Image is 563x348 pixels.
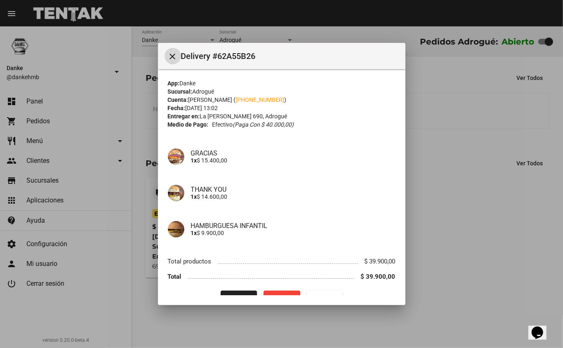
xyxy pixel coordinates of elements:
[168,148,184,165] img: 68df9149-7e7b-45ff-b524-5e7cca25464e.png
[191,222,396,230] h4: HAMBURGUESA INFANTIL
[168,105,186,111] strong: Fecha:
[168,112,396,120] div: La [PERSON_NAME] 690, Adrogué
[191,193,197,200] b: 1x
[221,291,257,306] button: Finalizar
[168,104,396,112] div: [DATE] 13:02
[191,230,197,236] b: 1x
[233,121,294,128] i: (Paga con $ 40.000,00)
[212,120,294,129] span: Efectivo
[168,254,396,269] li: Total productos $ 39.900,00
[528,315,555,340] iframe: chat widget
[191,149,396,157] h4: GRACIAS
[191,186,396,193] h4: THANK YOU
[168,80,180,87] strong: App:
[264,291,300,306] button: Cancelar
[236,96,285,103] a: [PHONE_NUMBER]
[168,269,396,284] li: Total $ 39.900,00
[168,79,396,87] div: Danke
[168,185,184,201] img: 48a15a04-7897-44e6-b345-df5d36d107ba.png
[191,157,396,164] p: $ 15.400,00
[191,193,396,200] p: $ 14.600,00
[191,230,396,236] p: $ 9.900,00
[168,221,184,237] img: 6f108d35-abce-41c7-ad10-fa0d8b27152e.png
[270,295,294,301] span: Cancelar
[168,88,193,95] strong: Sucursal:
[227,295,250,301] span: Finalizar
[168,96,396,104] div: [PERSON_NAME] ( )
[165,48,181,64] button: Cerrar
[181,49,399,63] span: Delivery #62A55B26
[307,291,342,306] button: Imprimir
[313,295,336,301] span: Imprimir
[168,87,396,96] div: Adrogué
[168,120,209,129] strong: Medio de Pago:
[168,113,200,120] strong: Entregar en:
[168,52,178,61] mat-icon: Cerrar
[191,157,197,164] b: 1x
[168,96,188,103] strong: Cuenta:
